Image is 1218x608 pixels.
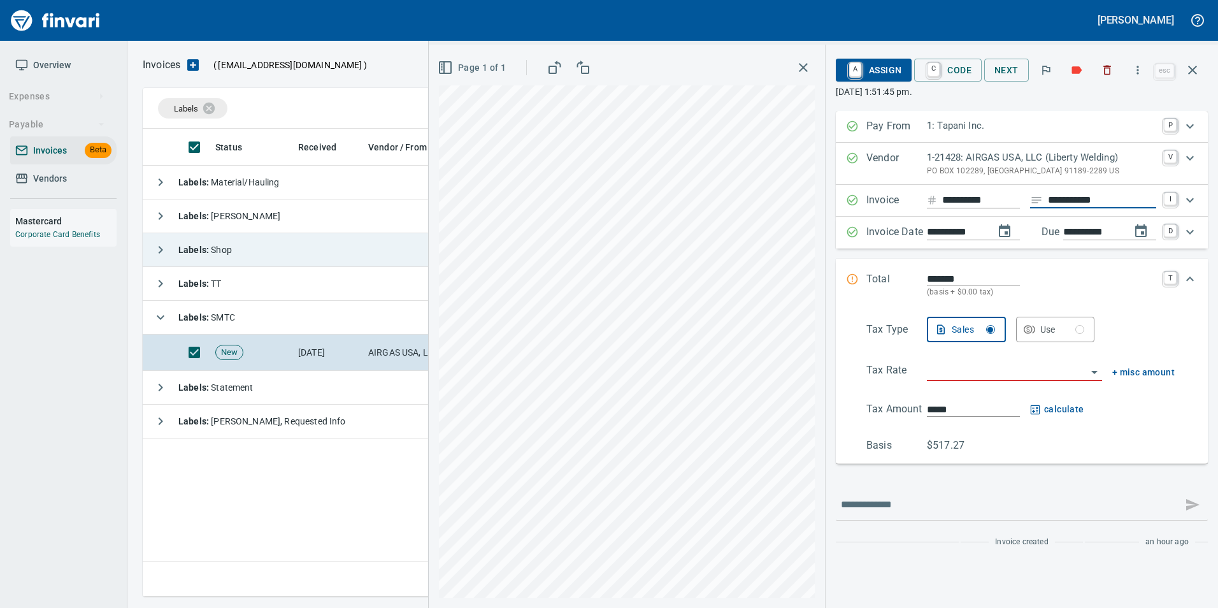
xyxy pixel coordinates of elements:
[216,347,243,359] span: New
[143,57,180,73] p: Invoices
[866,363,927,381] p: Tax Rate
[952,322,995,338] div: Sales
[1152,55,1208,85] span: Close invoice
[866,192,927,209] p: Invoice
[1040,322,1085,338] div: Use
[1164,119,1177,131] a: P
[215,140,242,155] span: Status
[174,104,198,113] span: Labels
[178,211,280,221] span: [PERSON_NAME]
[836,259,1208,312] div: Expand
[927,119,1156,133] p: 1: Tapani Inc.
[178,279,211,289] strong: Labels :
[178,382,211,393] strong: Labels :
[440,60,506,76] span: Page 1 of 1
[178,177,211,187] strong: Labels :
[1164,224,1177,237] a: D
[866,402,927,417] p: Tax Amount
[178,211,211,221] strong: Labels :
[995,536,1049,549] span: Invoice created
[984,59,1029,82] button: Next
[10,51,117,80] a: Overview
[158,98,227,119] div: Labels
[178,416,346,426] span: [PERSON_NAME], Requested Info
[1063,56,1091,84] button: Labels
[178,177,280,187] span: Material/Hauling
[8,5,103,36] img: Finvari
[9,89,105,105] span: Expenses
[15,230,100,239] a: Corporate Card Benefits
[927,192,937,208] svg: Invoice number
[206,59,367,71] p: ( )
[33,143,67,159] span: Invoices
[1030,402,1084,417] button: calculate
[914,59,982,82] button: CCode
[927,286,1156,299] p: (basis + $0.00 tax)
[178,245,211,255] strong: Labels :
[1126,216,1156,247] button: change due date
[928,62,940,76] a: C
[368,140,443,155] span: Vendor / From
[866,271,927,299] p: Total
[1098,13,1174,27] h5: [PERSON_NAME]
[298,140,336,155] span: Received
[1145,536,1189,549] span: an hour ago
[15,214,117,228] h6: Mastercard
[836,59,912,82] button: AAssign
[1155,64,1174,78] a: esc
[1032,56,1060,84] button: Flag
[1093,56,1121,84] button: Discard
[1164,271,1177,284] a: T
[989,216,1020,247] button: change date
[836,312,1208,464] div: Expand
[1030,194,1043,206] svg: Invoice description
[1164,150,1177,163] a: V
[363,335,491,371] td: AIRGAS USA, LLC (Liberty Welding) (1-21428)
[836,111,1208,143] div: Expand
[217,59,363,71] span: [EMAIL_ADDRESS][DOMAIN_NAME]
[10,164,117,193] a: Vendors
[1164,192,1177,205] a: I
[33,57,71,73] span: Overview
[178,416,211,426] strong: Labels :
[178,279,222,289] span: TT
[9,117,105,133] span: Payable
[924,59,971,81] span: Code
[866,224,927,241] p: Invoice Date
[866,322,927,342] p: Tax Type
[866,438,927,453] p: Basis
[836,143,1208,185] div: Expand
[927,165,1156,178] p: PO BOX 102289, [GEOGRAPHIC_DATA] 91189-2289 US
[836,85,1208,98] p: [DATE] 1:51:45 pm.
[33,171,67,187] span: Vendors
[927,317,1006,342] button: Sales
[846,59,901,81] span: Assign
[994,62,1019,78] span: Next
[178,312,211,322] strong: Labels :
[4,113,110,136] button: Payable
[866,150,927,177] p: Vendor
[435,56,511,80] button: Page 1 of 1
[368,140,427,155] span: Vendor / From
[1016,317,1095,342] button: Use
[178,245,232,255] span: Shop
[143,57,180,73] nav: breadcrumb
[85,143,111,157] span: Beta
[1042,224,1102,240] p: Due
[180,57,206,73] button: Upload an Invoice
[927,150,1156,165] p: 1-21428: AIRGAS USA, LLC (Liberty Welding)
[836,185,1208,217] div: Expand
[836,217,1208,249] div: Expand
[1177,489,1208,520] span: This records your message into the invoice and notifies anyone mentioned
[298,140,353,155] span: Received
[849,62,861,76] a: A
[1112,365,1175,380] span: + misc amount
[178,382,254,393] span: Statement
[293,335,363,371] td: [DATE]
[178,312,235,322] span: SMTC
[1124,56,1152,84] button: More
[4,85,110,108] button: Expenses
[10,136,117,165] a: InvoicesBeta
